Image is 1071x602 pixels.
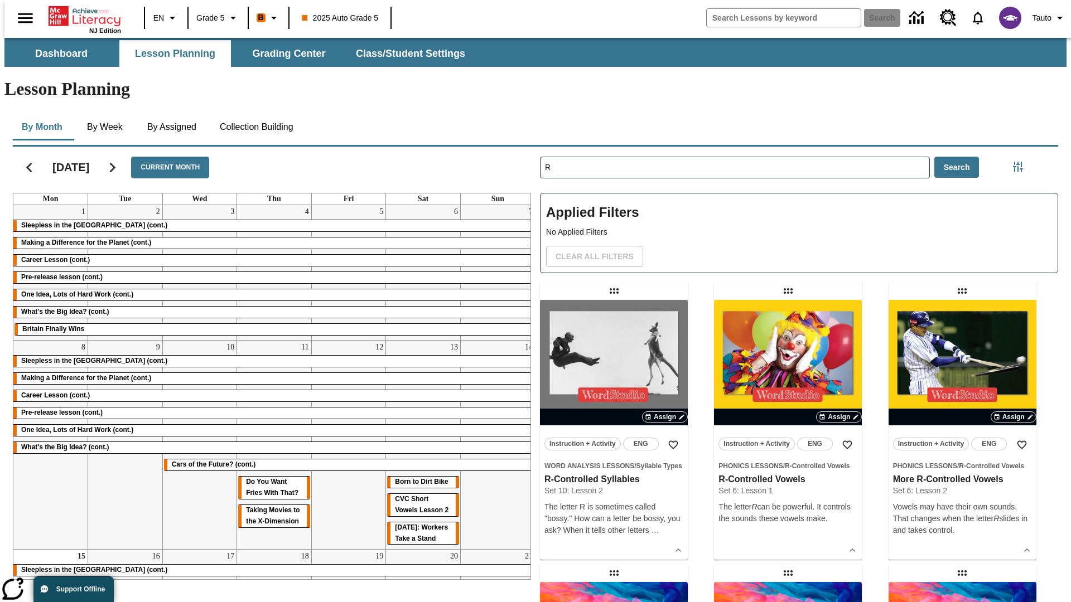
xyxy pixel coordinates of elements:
[153,12,164,24] span: EN
[1019,542,1035,559] button: Show Details
[460,205,535,341] td: September 7, 2025
[21,374,151,382] span: Making a Difference for the Planet (cont.)
[816,411,862,423] button: Assign Choose Dates
[150,550,162,563] a: September 16, 2025
[654,412,676,422] span: Assign
[21,239,151,246] span: Making a Difference for the Planet (cont.)
[546,226,1052,238] p: No Applied Filters
[707,9,861,27] input: search field
[387,522,459,545] div: Labor Day: Workers Take a Stand
[634,438,648,450] span: ENG
[154,205,162,219] a: September 2, 2025
[541,157,929,178] input: Search Lessons By Keyword
[544,462,634,470] span: Word Analysis Lessons
[4,79,1067,99] h1: Lesson Planning
[148,8,184,28] button: Language: EN, Select a language
[395,495,448,514] span: CVC Short Vowels Lesson 2
[13,407,535,419] div: Pre-release lesson (cont.)
[79,205,88,219] a: September 1, 2025
[605,282,623,300] : Draggable lesson: R-Controlled Syllables
[21,256,90,264] span: Career Lesson (cont.)
[953,564,971,582] div: Draggable lesson: R-Controlled Syllables Lesson 1
[21,426,133,434] span: One Idea, Lots of Hard Work (cont.)
[98,153,127,182] button: Next
[190,193,209,205] a: Wednesday
[953,282,971,300] div: Draggable lesson: More R-Controlled Vowels
[544,460,683,472] span: Topic: Word Analysis Lessons/Syllable Types
[13,373,535,384] div: Making a Difference for the Planet (cont.)
[13,220,535,231] div: Sleepless in the Animal Kingdom (cont.)
[13,237,535,249] div: Making a Difference for the Planet (cont.)
[893,462,957,470] span: Phonics Lessons
[395,523,448,542] span: Labor Day: Workers Take a Stand
[527,205,535,219] a: September 7, 2025
[162,340,237,550] td: September 10, 2025
[893,501,1032,536] p: Vowels may have their own sounds. That changes when the letter slides in and takes control.
[651,526,659,535] span: …
[636,462,682,470] span: Syllable Types
[1012,435,1032,455] button: Add to Favorites
[13,442,535,453] div: What's the Big Idea? (cont.)
[460,340,535,550] td: September 14, 2025
[903,3,933,33] a: Data Center
[634,462,636,470] span: /
[779,564,797,582] div: Draggable lesson: R-Controlled Syllables Lesson 2
[258,11,264,25] span: B
[959,462,1024,470] span: R-Controlled Vowels
[119,40,231,67] button: Lesson Planning
[13,565,535,576] div: Sleepless in the Animal Kingdom (cont.)
[224,550,237,563] a: September 17, 2025
[893,474,1032,486] h3: More R-Controlled Vowels
[13,289,535,300] div: One Idea, Lots of Hard Work (cont.)
[13,390,535,401] div: Career Lesson (cont.)
[844,542,861,559] button: Show Details
[299,341,311,354] a: September 11, 2025
[88,205,163,341] td: September 2, 2025
[246,478,298,497] span: Do You Want Fries With That?
[211,114,302,140] button: Collection Building
[837,435,857,455] button: Add to Favorites
[172,460,256,468] span: Cars of the Future? (cont.)
[13,205,88,341] td: September 1, 2025
[49,5,121,27] a: Home
[523,341,535,354] a: September 14, 2025
[13,425,535,436] div: One Idea, Lots of Hard Work (cont.)
[164,459,535,470] div: Cars of the Future? (cont.)
[196,12,225,24] span: Grade 5
[21,443,109,451] span: What's the Big Idea? (cont.)
[605,564,623,582] div: Draggable lesson: R-Controlled Syllables Lesson 3
[623,438,659,450] button: ENG
[523,550,535,563] a: September 21, 2025
[718,438,795,450] button: Instruction + Activity
[79,341,88,354] a: September 8, 2025
[21,308,109,315] span: What's the Big Idea? (cont.)
[718,474,857,486] h3: R-Controlled Vowels
[117,193,133,205] a: Tuesday
[448,341,460,354] a: September 13, 2025
[386,205,461,341] td: September 6, 2025
[779,282,797,300] div: Draggable lesson: R-Controlled Vowels
[192,8,244,28] button: Grade: Grade 5, Select a grade
[238,477,310,499] div: Do You Want Fries With That?
[75,550,88,563] a: September 15, 2025
[311,340,386,550] td: September 12, 2025
[4,40,475,67] div: SubNavbar
[15,324,534,335] div: Britain Finally Wins
[233,40,345,67] button: Grading Center
[13,356,535,367] div: Sleepless in the Animal Kingdom (cont.)
[21,221,167,229] span: Sleepless in the Animal Kingdom (cont.)
[797,438,833,450] button: ENG
[1033,12,1051,24] span: Tauto
[4,38,1067,67] div: SubNavbar
[714,300,862,560] div: lesson details
[751,502,757,511] em: R
[544,474,683,486] h3: R-Controlled Syllables
[540,193,1058,273] div: Applied Filters
[13,272,535,283] div: Pre-release lesson (cont.)
[52,161,89,174] h2: [DATE]
[237,340,312,550] td: September 11, 2025
[302,12,379,24] span: 2025 Auto Grade 5
[993,514,999,523] em: R
[1007,156,1029,178] button: Filters Side menu
[311,205,386,341] td: September 5, 2025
